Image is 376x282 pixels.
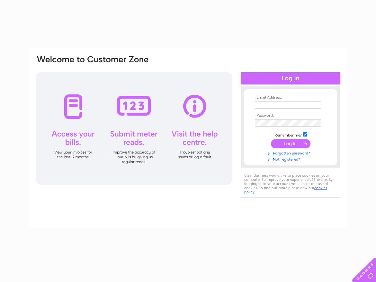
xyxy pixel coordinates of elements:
[255,150,328,156] a: Forgotten password?
[255,156,328,162] a: Not registered?
[253,131,328,138] td: Remember me?
[253,113,328,118] th: Password:
[241,170,340,198] div: Clear Business would like to place cookies on your computer to improve your experience of the sit...
[271,139,310,148] input: Submit
[244,186,327,194] a: cookies policy
[253,95,328,100] th: Email Address:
